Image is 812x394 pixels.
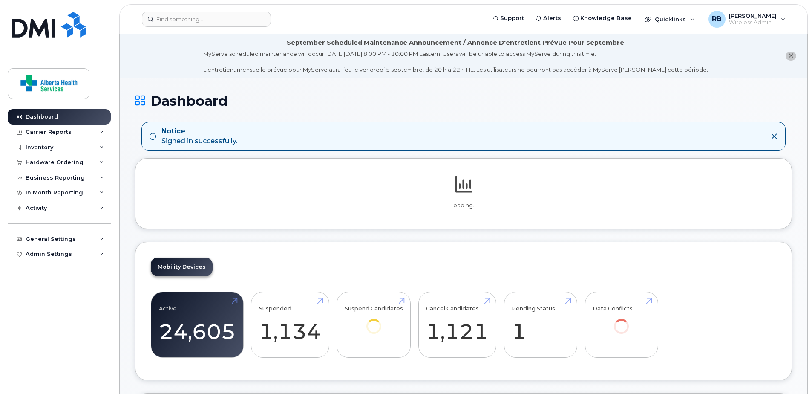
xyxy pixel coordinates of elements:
div: September Scheduled Maintenance Announcement / Annonce D'entretient Prévue Pour septembre [287,38,624,47]
a: Cancel Candidates 1,121 [426,297,488,353]
a: Suspended 1,134 [259,297,321,353]
div: Signed in successfully. [161,127,237,146]
a: Mobility Devices [151,258,213,276]
h1: Dashboard [135,93,792,108]
button: close notification [786,52,796,61]
a: Active 24,605 [159,297,236,353]
a: Suspend Candidates [345,297,403,346]
strong: Notice [161,127,237,136]
a: Data Conflicts [593,297,650,346]
p: Loading... [151,202,776,209]
div: MyServe scheduled maintenance will occur [DATE][DATE] 8:00 PM - 10:00 PM Eastern. Users will be u... [203,50,708,74]
a: Pending Status 1 [512,297,569,353]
